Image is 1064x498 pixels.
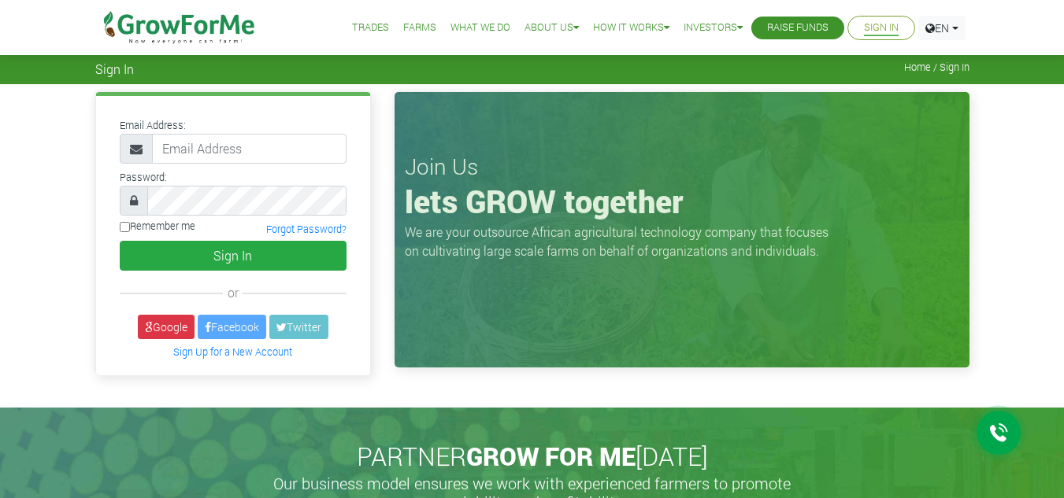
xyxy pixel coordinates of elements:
input: Remember me [120,222,130,232]
a: What We Do [450,20,510,36]
a: EN [918,16,966,40]
label: Remember me [120,219,195,234]
label: Email Address: [120,118,186,133]
a: Google [138,315,195,339]
h2: PARTNER [DATE] [102,441,963,471]
a: Sign In [864,20,899,36]
a: Sign Up for a New Account [173,345,292,358]
a: Raise Funds [767,20,829,36]
a: Trades [352,20,389,36]
p: We are your outsource African agricultural technology company that focuses on cultivating large s... [405,223,838,260]
div: or [120,283,347,302]
span: Home / Sign In [904,61,969,73]
a: How it Works [593,20,669,36]
button: Sign In [120,241,347,271]
span: GROW FOR ME [466,439,636,473]
a: About Us [525,20,579,36]
h1: lets GROW together [405,183,959,220]
label: Password: [120,170,167,185]
span: Sign In [95,61,134,76]
a: Farms [403,20,436,36]
h3: Join Us [405,153,959,180]
a: Investors [684,20,743,36]
input: Email Address [152,134,347,164]
a: Forgot Password? [266,223,347,235]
